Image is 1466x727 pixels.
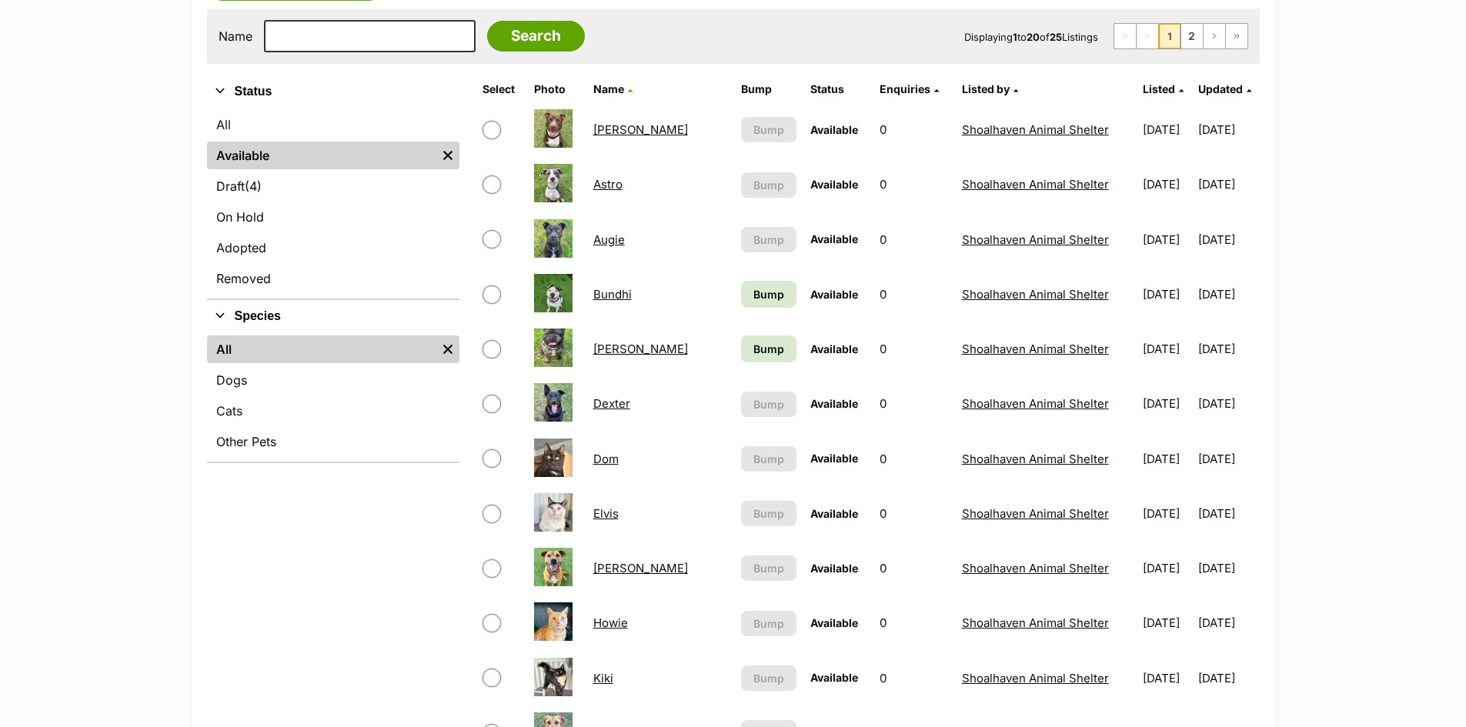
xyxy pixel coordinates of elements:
a: Listed by [962,82,1018,95]
span: Bump [753,505,784,522]
span: Available [810,123,858,136]
a: Enquiries [880,82,939,95]
span: translation missing: en.admin.listings.index.attributes.enquiries [880,82,930,95]
span: Listed [1143,82,1175,95]
span: Available [810,616,858,629]
td: [DATE] [1137,432,1197,485]
a: Remove filter [436,335,459,363]
span: Bump [753,451,784,467]
span: Available [810,342,858,355]
td: 0 [873,596,954,649]
span: Previous page [1137,24,1158,48]
input: Search [487,21,585,52]
a: All [207,335,436,363]
td: [DATE] [1137,542,1197,595]
a: [PERSON_NAME] [593,122,688,137]
span: Available [810,671,858,684]
a: [PERSON_NAME] [593,561,688,575]
a: Next page [1204,24,1225,48]
a: Elvis [593,506,619,521]
td: [DATE] [1198,268,1258,321]
a: Dexter [593,396,630,411]
td: 0 [873,487,954,540]
a: Bump [741,281,796,308]
th: Bump [735,77,803,102]
a: Dom [593,452,619,466]
span: Available [810,232,858,245]
span: Bump [753,177,784,193]
td: [DATE] [1137,268,1197,321]
span: Page 1 [1159,24,1180,48]
button: Bump [741,227,796,252]
a: Shoalhaven Animal Shelter [962,671,1109,685]
nav: Pagination [1114,23,1248,49]
button: Bump [741,172,796,198]
button: Bump [741,665,796,691]
span: Bump [753,341,784,357]
button: Status [207,82,459,102]
div: Species [207,332,459,462]
a: Bundhi [593,287,632,302]
td: [DATE] [1137,213,1197,266]
a: Cats [207,397,459,425]
td: 0 [873,213,954,266]
div: Status [207,108,459,298]
button: Bump [741,555,796,581]
td: [DATE] [1198,487,1258,540]
td: 0 [873,103,954,156]
a: All [207,111,459,138]
a: Name [593,82,633,95]
span: Available [810,397,858,410]
a: Other Pets [207,428,459,455]
td: 0 [873,158,954,211]
td: [DATE] [1198,542,1258,595]
a: Last page [1226,24,1247,48]
a: Shoalhaven Animal Shelter [962,287,1109,302]
span: First page [1114,24,1136,48]
span: Available [810,178,858,191]
span: Bump [753,286,784,302]
a: Bump [741,335,796,362]
td: [DATE] [1198,322,1258,375]
a: Shoalhaven Animal Shelter [962,122,1109,137]
td: [DATE] [1198,652,1258,705]
a: Updated [1198,82,1251,95]
a: Howie [593,615,628,630]
label: Name [219,29,252,43]
button: Bump [741,611,796,636]
a: Shoalhaven Animal Shelter [962,615,1109,630]
span: Bump [753,232,784,248]
th: Select [476,77,526,102]
button: Bump [741,392,796,417]
td: [DATE] [1198,377,1258,430]
a: Astro [593,177,623,192]
td: [DATE] [1198,596,1258,649]
td: [DATE] [1137,377,1197,430]
strong: 20 [1027,31,1040,43]
td: [DATE] [1137,322,1197,375]
button: Species [207,306,459,326]
button: Bump [741,501,796,526]
span: Displaying to of Listings [964,31,1098,43]
span: Bump [753,560,784,576]
a: Available [207,142,436,169]
td: 0 [873,432,954,485]
span: Updated [1198,82,1243,95]
td: 0 [873,322,954,375]
span: Available [810,507,858,520]
a: Removed [207,265,459,292]
button: Bump [741,446,796,472]
span: Bump [753,396,784,412]
td: 0 [873,652,954,705]
a: Shoalhaven Animal Shelter [962,396,1109,411]
a: Shoalhaven Animal Shelter [962,561,1109,575]
td: [DATE] [1198,432,1258,485]
strong: 1 [1013,31,1017,43]
span: Bump [753,122,784,138]
td: 0 [873,377,954,430]
a: [PERSON_NAME] [593,342,688,356]
strong: 25 [1050,31,1062,43]
a: Listed [1143,82,1184,95]
a: Augie [593,232,625,247]
td: [DATE] [1137,596,1197,649]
